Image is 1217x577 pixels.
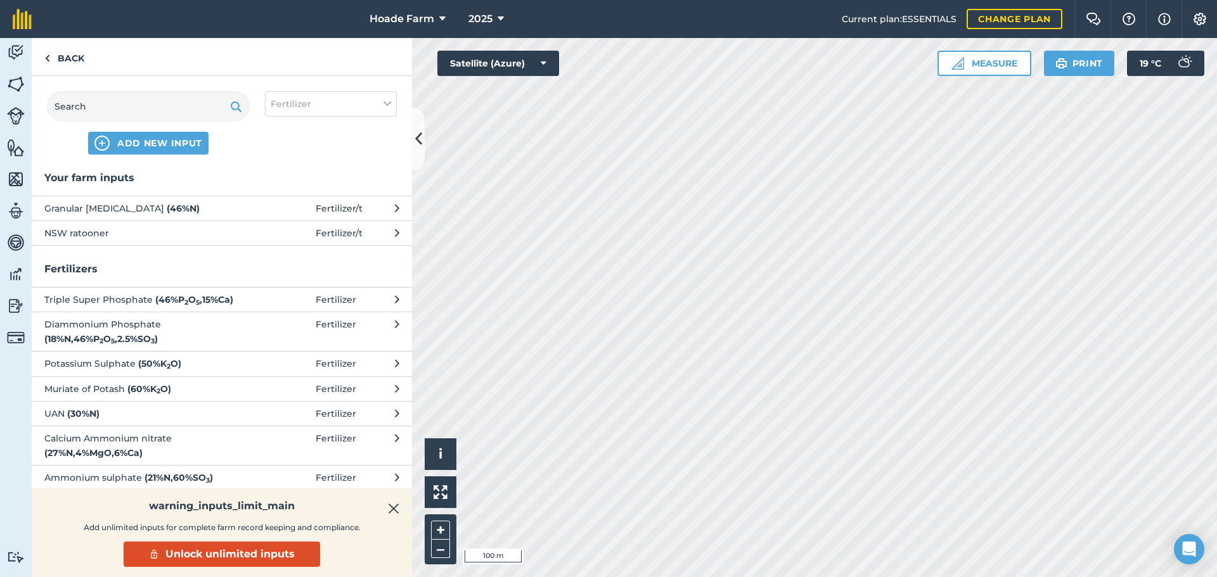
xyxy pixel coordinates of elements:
sub: 3 [206,476,210,485]
span: 2025 [468,11,493,27]
img: svg+xml;base64,PD94bWwgdmVyc2lvbj0iMS4wIiBlbmNvZGluZz0idXRmLTgiPz4KPCEtLSBHZW5lcmF0b3I6IEFkb2JlIE... [1171,51,1197,76]
button: + [431,521,450,540]
img: svg+xml;base64,PHN2ZyB4bWxucz0iaHR0cDovL3d3dy53My5vcmcvMjAwMC9zdmciIHdpZHRoPSIxNyIgaGVpZ2h0PSIxNy... [1158,11,1171,27]
strong: ( 46 % P O , 15 % Ca ) [155,294,233,305]
h3: Fertilizers [32,261,412,277]
span: Unlock unlimited inputs [165,547,295,562]
strong: ( 21 % N , 60 % SO ) [145,472,213,483]
span: Current plan : ESSENTIALS [842,12,956,26]
input: Search [47,91,250,122]
a: Change plan [967,9,1062,29]
button: Ammonium sulphate (21%N,60%SO3)Fertilizer [32,465,412,490]
button: – [431,540,450,558]
span: UAN [44,407,252,421]
strong: ( 50 % K O ) [138,358,181,369]
sub: 2 [167,362,171,371]
span: Ammonium sulphate [44,471,252,485]
button: Print [1044,51,1115,76]
span: Add unlimited inputs for complete farm record keeping and compliance. [84,520,361,535]
button: Fertilizer [265,91,397,117]
button: Diammonium Phosphate (18%N,46%P2O5,2.5%SO3)Fertilizer [32,312,412,351]
img: fieldmargin Logo [13,9,32,29]
span: Granular [MEDICAL_DATA] [44,201,252,215]
button: i [425,438,456,470]
span: Fertilizer / t [316,226,363,240]
img: A cog icon [1192,13,1207,25]
img: svg+xml;base64,PHN2ZyB4bWxucz0iaHR0cDovL3d3dy53My5vcmcvMjAwMC9zdmciIHdpZHRoPSIxOSIgaGVpZ2h0PSIyNC... [1055,56,1067,71]
img: svg+xml;base64,PHN2ZyB4bWxucz0iaHR0cDovL3d3dy53My5vcmcvMjAwMC9zdmciIHdpZHRoPSI1NiIgaGVpZ2h0PSI2MC... [7,138,25,157]
img: svg+xml;base64,PHN2ZyB4bWxucz0iaHR0cDovL3d3dy53My5vcmcvMjAwMC9zdmciIHdpZHRoPSIxOSIgaGVpZ2h0PSIyNC... [230,99,242,114]
img: svg+xml;base64,PD94bWwgdmVyc2lvbj0iMS4wIiBlbmNvZGluZz0idXRmLTgiPz4KPCEtLSBHZW5lcmF0b3I6IEFkb2JlIE... [7,265,25,284]
img: svg+xml;base64,PHN2ZyB4bWxucz0iaHR0cDovL3d3dy53My5vcmcvMjAwMC9zdmciIHdpZHRoPSI5IiBoZWlnaHQ9IjI0Ii... [44,51,50,66]
img: svg+xml;base64,PHN2ZyB4bWxucz0iaHR0cDovL3d3dy53My5vcmcvMjAwMC9zdmciIHdpZHRoPSI1NiIgaGVpZ2h0PSI2MC... [7,75,25,94]
button: NSW ratooner Fertilizer/t [32,220,412,245]
sub: 2 [184,298,188,307]
sub: 5 [111,337,115,345]
a: Back [32,38,97,75]
span: Diammonium Phosphate [44,317,252,346]
strong: ( 30 % N ) [67,408,100,419]
a: Unlock unlimited inputs [124,542,320,567]
span: Hoade Farm [370,11,434,27]
img: Four arrows, one pointing top left, one top right, one bottom right and the last bottom left [434,485,448,499]
img: svg+xml;base64,PD94bWwgdmVyc2lvbj0iMS4wIiBlbmNvZGluZz0idXRmLTgiPz4KPCEtLSBHZW5lcmF0b3I6IEFkb2JlIE... [7,329,25,346]
img: svg+xml;base64,PHN2ZyB4bWxucz0iaHR0cDovL3d3dy53My5vcmcvMjAwMC9zdmciIHdpZHRoPSI1NiIgaGVpZ2h0PSI2MC... [7,170,25,189]
strong: warning_inputs_limit_main [149,498,295,514]
img: svg+xml;base64,PD94bWwgdmVyc2lvbj0iMS4wIiBlbmNvZGluZz0idXRmLTgiPz4KPCEtLSBHZW5lcmF0b3I6IEFkb2JlIE... [7,551,25,563]
button: Satellite (Azure) [437,51,559,76]
img: svg+xml;base64,PD94bWwgdmVyc2lvbj0iMS4wIiBlbmNvZGluZz0idXRmLTgiPz4KPCEtLSBHZW5lcmF0b3I6IEFkb2JlIE... [7,296,25,315]
strong: ( 46 % N ) [167,203,200,214]
img: svg+xml;base64,PD94bWwgdmVyc2lvbj0iMS4wIiBlbmNvZGluZz0idXRmLTgiPz4KPCEtLSBHZW5lcmF0b3I6IEFkb2JlIE... [7,201,25,220]
span: 19 ° C [1140,51,1161,76]
h3: Your farm inputs [32,170,412,186]
img: Two speech bubbles overlapping with the left bubble in the forefront [1086,13,1101,25]
button: Granular [MEDICAL_DATA] (46%N)Fertilizer/t [32,196,412,220]
span: Fertilizer [271,97,311,111]
span: Fertilizer / t [316,201,363,215]
img: svg+xml;base64,PHN2ZyB4bWxucz0iaHR0cDovL3d3dy53My5vcmcvMjAwMC9zdmciIHdpZHRoPSIxNCIgaGVpZ2h0PSIyNC... [94,136,110,151]
span: i [439,446,442,462]
img: svg+xml;base64,PD94bWwgdmVyc2lvbj0iMS4wIiBlbmNvZGluZz0idXRmLTgiPz4KPCEtLSBHZW5lcmF0b3I6IEFkb2JlIE... [7,233,25,252]
sub: 3 [151,337,155,345]
img: Ruler icon [951,57,964,70]
div: Open Intercom Messenger [1174,534,1204,564]
img: svg+xml;base64,PD94bWwgdmVyc2lvbj0iMS4wIiBlbmNvZGluZz0idXRmLTgiPz4KPCEtLSBHZW5lcmF0b3I6IEFkb2JlIE... [7,107,25,125]
img: svg+xml;base64,PHN2ZyB4bWxucz0iaHR0cDovL3d3dy53My5vcmcvMjAwMC9zdmciIHdpZHRoPSIyMiIgaGVpZ2h0PSIzMC... [388,501,399,516]
img: A question mark icon [1121,13,1137,25]
button: 19 °C [1127,51,1204,76]
span: Muriate of Potash [44,382,252,396]
sub: 2 [100,337,103,345]
span: Calcium Ammonium nitrate [44,431,252,460]
strong: ( 27 % N , 4 % MgO , 6 % Ca ) [44,447,143,459]
sub: 2 [157,387,160,395]
button: Calcium Ammonium nitrate (27%N,4%MgO,6%Ca)Fertilizer [32,426,412,465]
span: ADD NEW INPUT [117,137,202,149]
sub: 5 [196,298,200,307]
strong: ( 18 % N , 46 % P O , 2.5 % SO ) [44,333,158,345]
button: UAN (30%N)Fertilizer [32,401,412,426]
span: Triple Super Phosphate [44,293,252,307]
span: NSW ratooner [44,226,252,240]
button: ADD NEW INPUT [88,132,209,155]
button: Triple Super Phosphate (46%P2O5,15%Ca)Fertilizer [32,287,412,312]
img: svg+xml;base64,PD94bWwgdmVyc2lvbj0iMS4wIiBlbmNvZGluZz0idXRmLTgiPz4KPCEtLSBHZW5lcmF0b3I6IEFkb2JlIE... [7,43,25,62]
span: Potassium Sulphate [44,357,252,371]
button: Potassium Sulphate (50%K2O)Fertilizer [32,351,412,376]
button: Muriate of Potash (60%K2O)Fertilizer [32,376,412,401]
button: Measure [937,51,1031,76]
strong: ( 60 % K O ) [127,383,171,395]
